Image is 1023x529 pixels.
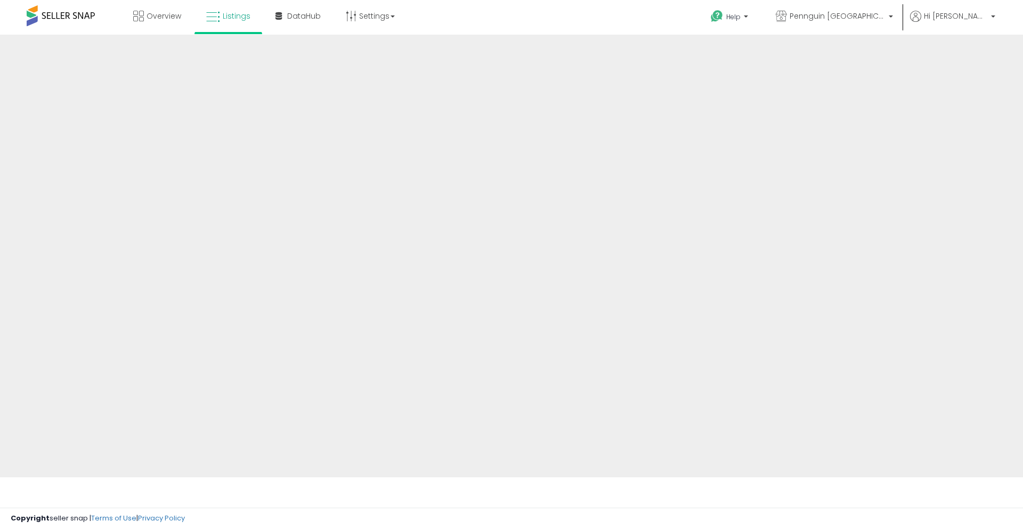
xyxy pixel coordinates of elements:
a: Hi [PERSON_NAME] [910,11,995,35]
span: Help [726,12,741,21]
a: Help [702,2,759,35]
span: Listings [223,11,250,21]
span: Overview [147,11,181,21]
i: Get Help [710,10,724,23]
span: Hi [PERSON_NAME] [924,11,988,21]
span: DataHub [287,11,321,21]
span: Pennguin [GEOGRAPHIC_DATA] [790,11,886,21]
